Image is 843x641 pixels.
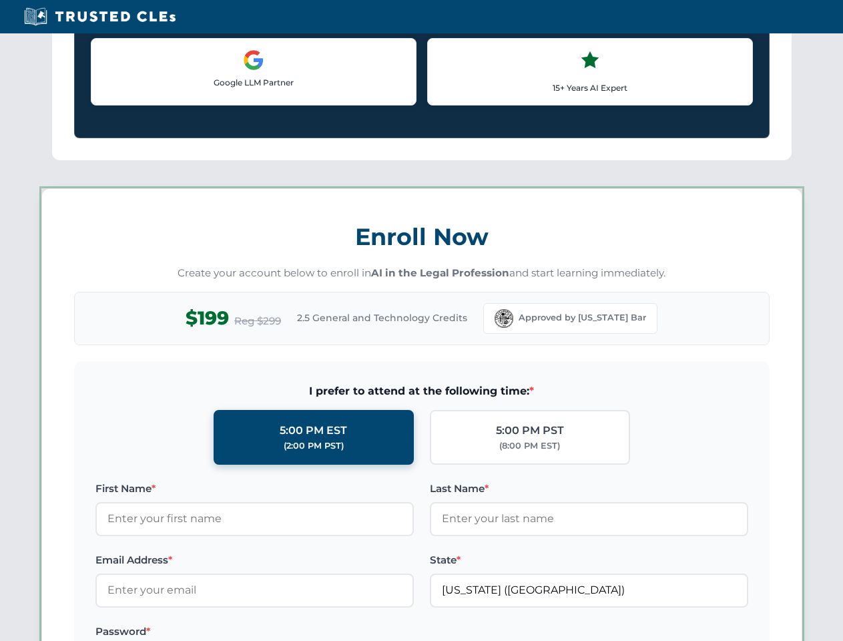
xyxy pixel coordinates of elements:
div: 5:00 PM PST [496,422,564,439]
label: Last Name [430,481,748,497]
span: Approved by [US_STATE] Bar [519,311,646,325]
label: First Name [95,481,414,497]
span: $199 [186,303,229,333]
input: Enter your first name [95,502,414,536]
input: Enter your email [95,574,414,607]
img: Florida Bar [495,309,513,328]
label: Email Address [95,552,414,568]
div: (2:00 PM PST) [284,439,344,453]
label: Password [95,624,414,640]
div: (8:00 PM EST) [499,439,560,453]
p: 15+ Years AI Expert [439,81,742,94]
label: State [430,552,748,568]
input: Florida (FL) [430,574,748,607]
img: Trusted CLEs [20,7,180,27]
p: Create your account below to enroll in and start learning immediately. [74,266,770,281]
h3: Enroll Now [74,216,770,258]
span: 2.5 General and Technology Credits [297,310,467,325]
span: Reg $299 [234,313,281,329]
div: 5:00 PM EST [280,422,347,439]
span: I prefer to attend at the following time: [95,383,748,400]
img: Google [243,49,264,71]
p: Google LLM Partner [102,76,405,89]
strong: AI in the Legal Profession [371,266,509,279]
input: Enter your last name [430,502,748,536]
